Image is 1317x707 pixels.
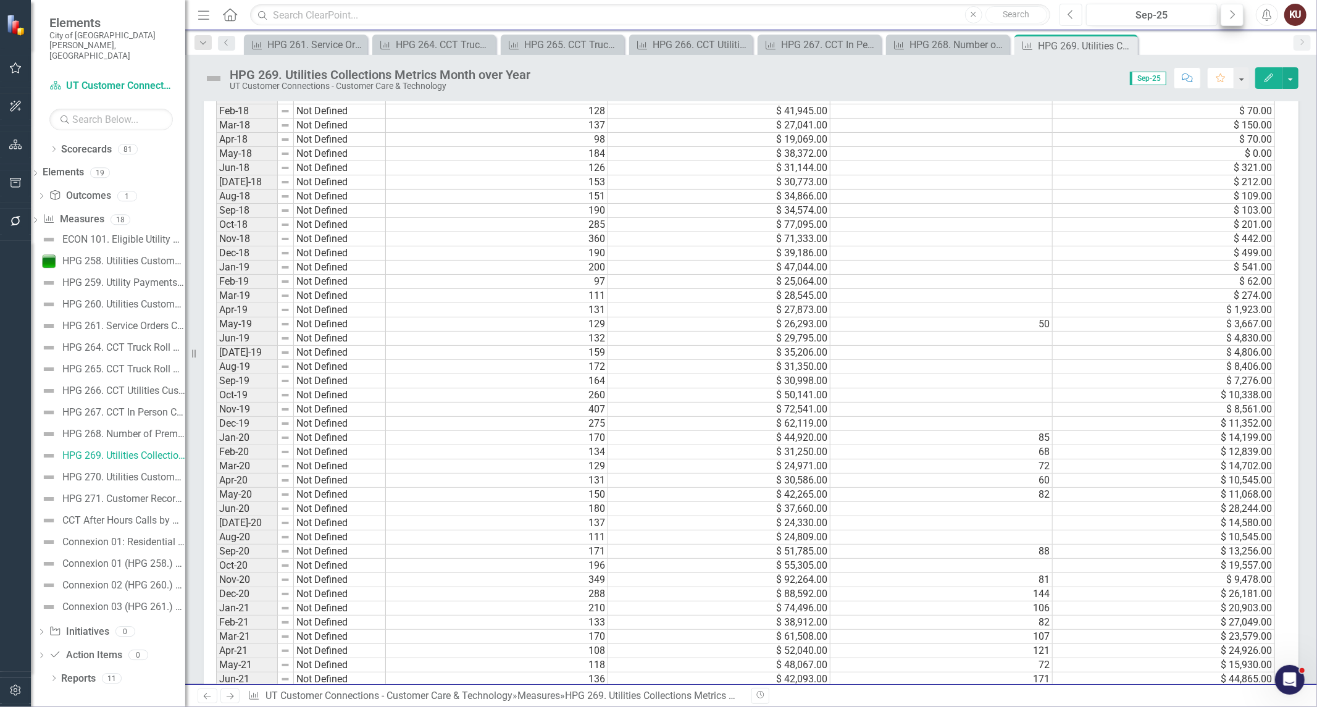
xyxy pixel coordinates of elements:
[386,289,608,303] td: 111
[49,109,173,130] input: Search Below...
[830,488,1053,502] td: 82
[38,532,185,552] a: Connexion 01: Residential Adoption Rate
[1284,4,1307,26] button: KU
[62,450,185,461] div: HPG 269. Utilities Collections Metrics Month over Year
[1053,545,1275,559] td: $ 13,256.00
[38,230,185,249] a: ECON 101. Eligible Utility Disconnects and Uncollected Revenue by Month and Year
[608,104,830,119] td: $ 41,945.00
[294,360,386,374] td: Not Defined
[267,37,364,52] div: HPG 261. Service Orders Created by Customer Care for Utilities
[216,516,278,530] td: [DATE]-20
[386,346,608,360] td: 159
[62,385,185,396] div: HPG 266. CCT Utilities Customer Service In Person and Electronic Contact Metrics Year Over Year
[608,303,830,317] td: $ 27,873.00
[608,403,830,417] td: $ 72,541.00
[280,333,290,343] img: 8DAGhfEEPCf229AAAAAElFTkSuQmCC
[608,161,830,175] td: $ 31,144.00
[280,404,290,414] img: 8DAGhfEEPCf229AAAAAElFTkSuQmCC
[386,317,608,332] td: 129
[608,474,830,488] td: $ 30,586.00
[608,459,830,474] td: $ 24,971.00
[294,104,386,119] td: Not Defined
[1053,232,1275,246] td: $ 442.00
[386,530,608,545] td: 111
[294,261,386,275] td: Not Defined
[41,578,56,593] img: Not Defined
[216,587,278,601] td: Dec-20
[761,37,878,52] a: HPG 267. CCT In Person Contacts by Type, Month and Year
[1130,72,1166,85] span: Sep-25
[294,119,386,133] td: Not Defined
[608,332,830,346] td: $ 29,795.00
[386,303,608,317] td: 131
[38,575,185,595] a: Connexion 02 (HPG 260.) Customer Service Call Metrics Comparing Connexion to Existing Utilities
[294,317,386,332] td: Not Defined
[62,234,185,245] div: ECON 101. Eligible Utility Disconnects and Uncollected Revenue by Month and Year
[49,189,111,203] a: Outcomes
[830,445,1053,459] td: 68
[280,475,290,485] img: 8DAGhfEEPCf229AAAAAElFTkSuQmCC
[608,502,830,516] td: $ 37,660.00
[294,374,386,388] td: Not Defined
[1053,431,1275,445] td: $ 14,199.00
[41,448,56,463] img: Not Defined
[216,261,278,275] td: Jan-19
[386,445,608,459] td: 134
[386,104,608,119] td: 128
[608,530,830,545] td: $ 24,809.00
[830,587,1053,601] td: 144
[608,417,830,431] td: $ 62,119.00
[216,360,278,374] td: Aug-19
[1053,261,1275,275] td: $ 541.00
[43,212,104,227] a: Measures
[386,360,608,374] td: 172
[1053,246,1275,261] td: $ 499.00
[216,204,278,218] td: Sep-18
[1053,275,1275,289] td: $ 62.00
[386,246,608,261] td: 190
[386,417,608,431] td: 275
[1053,119,1275,133] td: $ 150.00
[830,474,1053,488] td: 60
[216,303,278,317] td: Apr-19
[216,246,278,261] td: Dec-18
[280,248,290,258] img: 8DAGhfEEPCf229AAAAAElFTkSuQmCC
[608,275,830,289] td: $ 25,064.00
[216,445,278,459] td: Feb-20
[294,346,386,360] td: Not Defined
[62,493,185,504] div: HPG 271. Customer Records Incident Reporting
[1053,175,1275,190] td: $ 212.00
[608,559,830,573] td: $ 55,305.00
[216,190,278,204] td: Aug-18
[216,161,278,175] td: Jun-18
[41,383,56,398] img: Not Defined
[1053,459,1275,474] td: $ 14,702.00
[294,587,386,601] td: Not Defined
[608,175,830,190] td: $ 30,773.00
[280,362,290,372] img: 8DAGhfEEPCf229AAAAAElFTkSuQmCC
[280,546,290,556] img: 8DAGhfEEPCf229AAAAAElFTkSuQmCC
[38,554,185,574] a: Connexion 01 (HPG 258.) Utilities Customer Service Contact Metrics for Utilities and Connexion Co...
[294,474,386,488] td: Not Defined
[62,537,185,548] div: Connexion 01: Residential Adoption Rate
[216,175,278,190] td: [DATE]-18
[524,37,621,52] div: HPG 265. CCT Truck Roll Metrics by Month and Year
[38,295,185,314] a: HPG 260. Utilities Customer Service Call Metrics
[62,277,185,288] div: HPG 259. Utility Payments by Payment Channel
[608,261,830,275] td: $ 47,044.00
[294,161,386,175] td: Not Defined
[294,573,386,587] td: Not Defined
[216,133,278,147] td: Apr-18
[41,232,56,247] img: Not Defined
[608,431,830,445] td: $ 44,920.00
[830,459,1053,474] td: 72
[294,332,386,346] td: Not Defined
[781,37,878,52] div: HPG 267. CCT In Person Contacts by Type, Month and Year
[38,446,185,466] a: HPG 269. Utilities Collections Metrics Month over Year
[294,516,386,530] td: Not Defined
[280,305,290,315] img: 8DAGhfEEPCf229AAAAAElFTkSuQmCC
[216,374,278,388] td: Sep-19
[230,82,530,91] div: UT Customer Connections - Customer Care & Technology
[294,559,386,573] td: Not Defined
[41,275,56,290] img: Not Defined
